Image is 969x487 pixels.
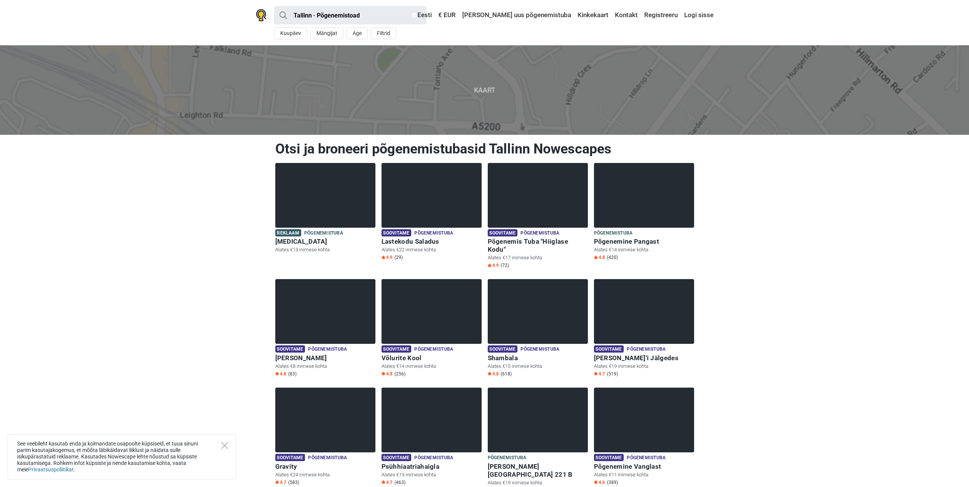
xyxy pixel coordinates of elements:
p: Alates €19 inimese kohta [488,479,588,486]
a: Psühhiaatriahaigla Soovitame Põgenemistuba Psühhiaatriahaigla Alates €19 inimese kohta Star4.7 (463) [382,388,482,487]
a: Shambala Soovitame Põgenemistuba Shambala Alates €15 inimese kohta Star4.8 (618) [488,279,588,378]
span: 4.8 [594,254,605,260]
span: (519) [607,371,618,377]
span: Soovitame [382,345,412,353]
span: (463) [394,479,405,485]
h6: [PERSON_NAME]'i Jälgedes [594,354,694,362]
span: 4.8 [275,371,286,377]
span: 4.9 [382,254,393,260]
p: Alates €17 inimese kohta [488,254,588,261]
h6: [MEDICAL_DATA] [275,238,375,246]
h6: Põgenemis Tuba "Hiiglase Kodu" [488,238,588,254]
img: Psühhiaatriahaigla [382,388,482,452]
a: Põgenemine Pangast Põgenemistuba Põgenemine Pangast Alates €14 inimese kohta Star4.8 (420) [594,163,694,262]
p: Alates €22 inimese kohta [382,246,482,253]
span: (256) [394,371,405,377]
p: Alates €15 inimese kohta [488,363,588,370]
h6: Põgenemine Vanglast [594,463,694,471]
span: Põgenemistuba [308,454,347,462]
img: Star [488,263,492,267]
img: Star [382,372,385,375]
h6: [PERSON_NAME][GEOGRAPHIC_DATA] 221 B [488,463,588,479]
img: Star [594,372,598,375]
p: Alates €24 inimese kohta [275,471,375,478]
img: Star [275,372,279,375]
img: Eesti [412,13,417,18]
span: Põgenemistuba [627,454,666,462]
h6: Gravity [275,463,375,471]
button: Filtrid [371,27,396,39]
span: Soovitame [488,229,518,236]
p: Alates €19 inimese kohta [594,363,694,370]
img: Põgenemine Pangast [594,163,694,228]
span: Põgenemistuba [520,345,559,354]
p: Alates €14 inimese kohta [382,363,482,370]
div: See veebileht kasutab enda ja kolmandate osapoolte küpsiseid, et tuua sinuni parim kasutajakogemu... [8,434,236,479]
a: Privaatsuspoliitikat [28,466,74,473]
a: Kontakt [613,8,640,22]
button: Age [346,27,368,39]
span: (583) [288,479,299,485]
span: (389) [607,479,618,485]
span: 4.7 [594,371,605,377]
span: Põgenemistuba [520,229,559,238]
a: Eesti [410,8,434,22]
span: Reklaam [275,229,301,236]
span: (29) [394,254,403,260]
p: Alates €8 inimese kohta [275,363,375,370]
span: Soovitame [275,345,305,353]
a: Põgenemine Vanglast Soovitame Põgenemistuba Põgenemine Vanglast Alates €11 inimese kohta Star4.6 ... [594,388,694,487]
span: Põgenemistuba [627,345,666,354]
a: € EUR [436,8,458,22]
span: (72) [501,262,509,268]
img: Star [382,480,385,484]
a: [PERSON_NAME] uus põgenemistuba [460,8,573,22]
span: 4.6 [594,479,605,485]
a: Lastekodu Saladus Soovitame Põgenemistuba Lastekodu Saladus Alates €22 inimese kohta Star4.9 (29) [382,163,482,262]
a: Võlurite Kool Soovitame Põgenemistuba Võlurite Kool Alates €14 inimese kohta Star4.8 (256) [382,279,482,378]
button: Close [221,442,228,449]
h1: Otsi ja broneeri põgenemistubasid Tallinn Nowescapes [275,141,694,157]
p: Alates €13 inimese kohta [275,246,375,253]
span: Soovitame [594,454,624,461]
a: Alice'i Jälgedes Soovitame Põgenemistuba [PERSON_NAME]'i Jälgedes Alates €19 inimese kohta Star4.... [594,279,694,378]
h6: Psühhiaatriahaigla [382,463,482,471]
img: Nowescape logo [256,9,267,21]
span: Soovitame [382,454,412,461]
span: 4.9 [488,262,499,268]
p: Alates €11 inimese kohta [594,471,694,478]
button: Kuupäev [274,27,307,39]
span: 4.8 [382,371,393,377]
span: (618) [501,371,512,377]
img: Shambala [488,279,588,344]
p: Alates €14 inimese kohta [594,246,694,253]
img: Alice'i Jälgedes [594,279,694,344]
span: Põgenemistuba [414,345,453,354]
img: Sherlock Holmes [275,279,375,344]
h6: Shambala [488,354,588,362]
img: Võlurite Kool [382,279,482,344]
a: Logi sisse [682,8,714,22]
span: 4.7 [275,479,286,485]
h6: Võlurite Kool [382,354,482,362]
img: Star [275,480,279,484]
span: (420) [607,254,618,260]
a: Põgenemis Tuba "Hiiglase Kodu" Soovitame Põgenemistuba Põgenemis Tuba "Hiiglase Kodu" Alates €17 ... [488,163,588,270]
span: Põgenemistuba [414,229,453,238]
img: Star [488,372,492,375]
p: Alates €19 inimese kohta [382,471,482,478]
span: Põgenemistuba [594,229,633,238]
span: Soovitame [275,454,305,461]
input: proovi “Tallinn” [274,6,426,24]
a: Gravity Soovitame Põgenemistuba Gravity Alates €24 inimese kohta Star4.7 (583) [275,388,375,487]
img: Star [382,255,385,259]
a: Sherlock Holmes Soovitame Põgenemistuba [PERSON_NAME] Alates €8 inimese kohta Star4.8 (83) [275,279,375,378]
span: Põgenemistuba [308,345,347,354]
img: Gravity [275,388,375,452]
img: Baker Street 221 B [488,388,588,452]
span: Soovitame [382,229,412,236]
img: Lastekodu Saladus [382,163,482,228]
span: Soovitame [594,345,624,353]
a: Paranoia Reklaam Põgenemistuba [MEDICAL_DATA] Alates €13 inimese kohta [275,163,375,255]
img: Põgenemis Tuba "Hiiglase Kodu" [488,163,588,228]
